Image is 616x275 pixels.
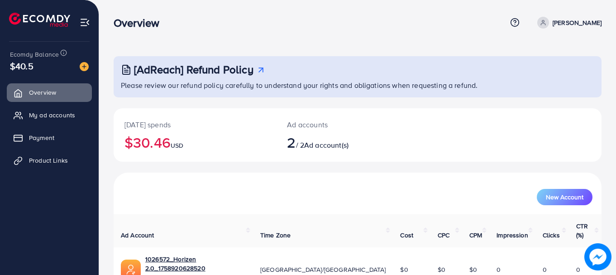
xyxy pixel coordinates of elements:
[260,231,291,240] span: Time Zone
[469,265,477,274] span: $0
[29,156,68,165] span: Product Links
[537,189,592,205] button: New Account
[7,129,92,147] a: Payment
[553,17,602,28] p: [PERSON_NAME]
[134,63,253,76] h3: [AdReach] Refund Policy
[497,265,501,274] span: 0
[80,62,89,71] img: image
[438,231,449,240] span: CPC
[438,265,445,274] span: $0
[80,17,90,28] img: menu
[29,88,56,97] span: Overview
[584,243,611,270] img: image
[543,231,560,240] span: Clicks
[7,106,92,124] a: My ad accounts
[287,119,387,130] p: Ad accounts
[29,133,54,142] span: Payment
[287,134,387,151] h2: / 2
[576,265,580,274] span: 0
[171,141,183,150] span: USD
[9,13,70,27] img: logo
[304,140,349,150] span: Ad account(s)
[121,231,154,240] span: Ad Account
[534,17,602,29] a: [PERSON_NAME]
[10,50,59,59] span: Ecomdy Balance
[576,222,588,240] span: CTR (%)
[400,265,408,274] span: $0
[121,80,596,91] p: Please review our refund policy carefully to understand your rights and obligations when requesti...
[287,132,296,153] span: 2
[124,119,265,130] p: [DATE] spends
[114,16,167,29] h3: Overview
[10,59,33,72] span: $40.5
[260,265,386,274] span: [GEOGRAPHIC_DATA]/[GEOGRAPHIC_DATA]
[29,111,75,120] span: My ad accounts
[124,134,265,151] h2: $30.46
[7,151,92,169] a: Product Links
[400,231,413,240] span: Cost
[469,231,482,240] span: CPM
[546,194,583,200] span: New Account
[7,83,92,101] a: Overview
[145,255,246,273] a: 1026572_Horizen 2.0_1758920628520
[497,231,528,240] span: Impression
[543,265,547,274] span: 0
